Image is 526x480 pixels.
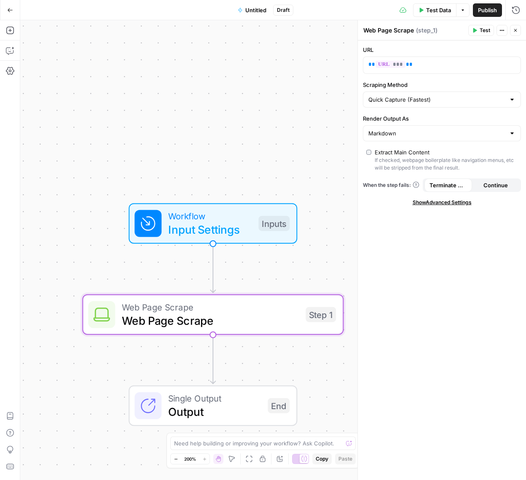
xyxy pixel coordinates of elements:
button: Paste [335,453,356,464]
span: Show Advanced Settings [413,199,472,206]
div: End [268,398,290,413]
a: When the step fails: [363,181,419,189]
span: Publish [478,6,497,14]
button: Untitled [233,3,271,17]
span: 200% [184,456,196,462]
button: Test Data [413,3,456,17]
g: Edge from step_1 to end [210,335,215,384]
div: Extract Main Content [375,148,429,156]
span: Paste [338,455,352,463]
span: ( step_1 ) [416,26,437,35]
g: Edge from start to step_1 [210,244,215,293]
div: If checked, webpage boilerplate like navigation menus, etc will be stripped from the final result. [375,156,518,172]
button: Continue [472,178,520,192]
input: Markdown [368,129,505,138]
button: Test [468,25,494,36]
span: Output [168,403,261,420]
span: Single Output [168,391,261,405]
input: Extract Main ContentIf checked, webpage boilerplate like navigation menus, etc will be stripped f... [366,150,371,155]
span: Draft [277,6,290,14]
div: Inputs [258,216,290,231]
textarea: Web Page Scrape [363,26,414,35]
div: WorkflowInput SettingsInputs [82,203,344,244]
button: Publish [473,3,502,17]
span: Web Page Scrape [122,312,299,329]
span: Input Settings [168,221,252,238]
span: Web Page Scrape [122,300,299,314]
span: Continue [483,181,508,189]
label: URL [363,46,521,54]
div: Web Page ScrapeWeb Page ScrapeStep 1 [82,294,344,335]
button: Copy [312,453,332,464]
span: Copy [316,455,328,463]
div: Single OutputOutputEnd [82,386,344,426]
span: Test Data [426,6,451,14]
span: Terminate Workflow [429,181,467,189]
label: Render Output As [363,114,521,123]
span: Test [480,27,490,34]
label: Scraping Method [363,81,521,89]
input: Quick Capture (Fastest) [368,95,505,104]
div: Step 1 [306,307,336,322]
span: Untitled [245,6,266,14]
span: Workflow [168,209,252,223]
